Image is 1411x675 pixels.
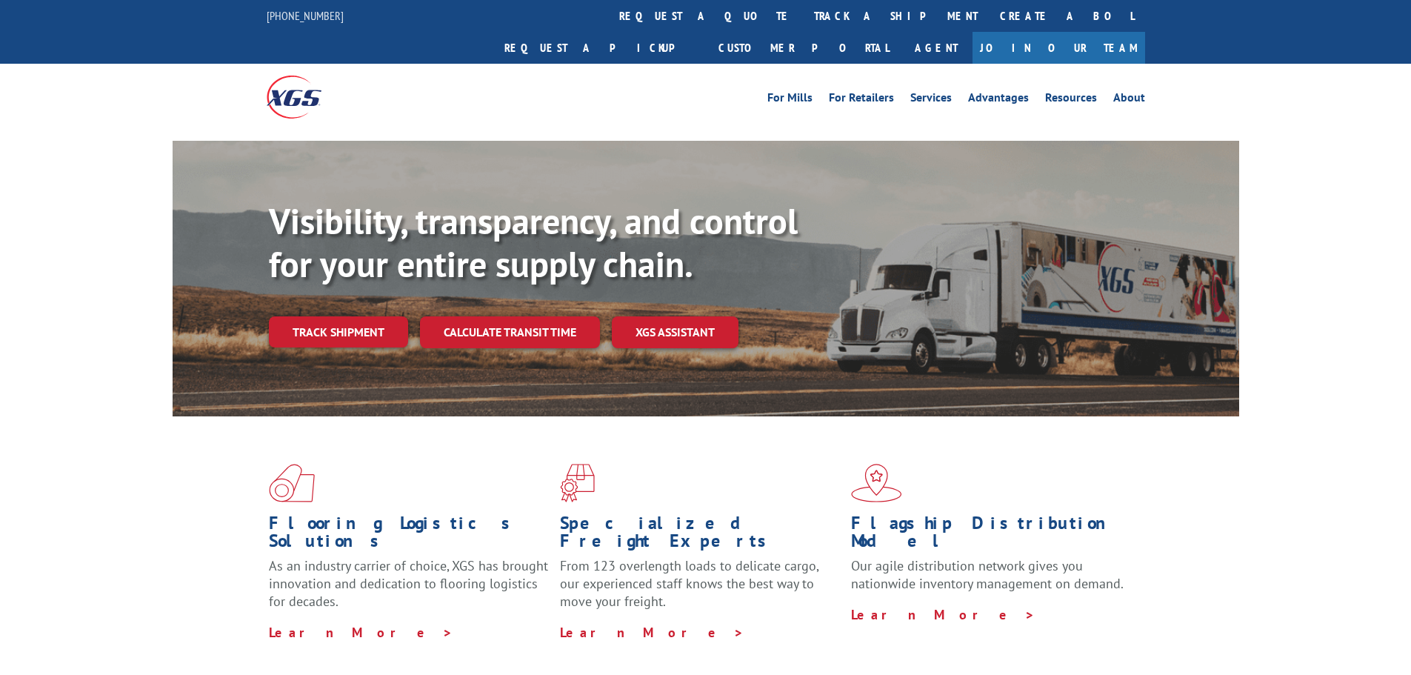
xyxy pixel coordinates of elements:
a: Learn More > [851,606,1035,623]
a: XGS ASSISTANT [612,316,738,348]
img: xgs-icon-total-supply-chain-intelligence-red [269,464,315,502]
a: For Retailers [829,92,894,108]
a: Resources [1045,92,1097,108]
img: xgs-icon-flagship-distribution-model-red [851,464,902,502]
span: Our agile distribution network gives you nationwide inventory management on demand. [851,557,1124,592]
a: For Mills [767,92,813,108]
a: Agent [900,32,973,64]
a: About [1113,92,1145,108]
a: Customer Portal [707,32,900,64]
a: Learn More > [560,624,744,641]
b: Visibility, transparency, and control for your entire supply chain. [269,198,798,287]
img: xgs-icon-focused-on-flooring-red [560,464,595,502]
p: From 123 overlength loads to delicate cargo, our experienced staff knows the best way to move you... [560,557,840,623]
a: Track shipment [269,316,408,348]
a: Advantages [968,92,1029,108]
a: Services [910,92,952,108]
a: Join Our Team [973,32,1145,64]
a: [PHONE_NUMBER] [267,8,344,23]
a: Learn More > [269,624,453,641]
span: As an industry carrier of choice, XGS has brought innovation and dedication to flooring logistics... [269,557,548,610]
h1: Flooring Logistics Solutions [269,514,549,557]
a: Request a pickup [493,32,707,64]
a: Calculate transit time [420,316,600,348]
h1: Flagship Distribution Model [851,514,1131,557]
h1: Specialized Freight Experts [560,514,840,557]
